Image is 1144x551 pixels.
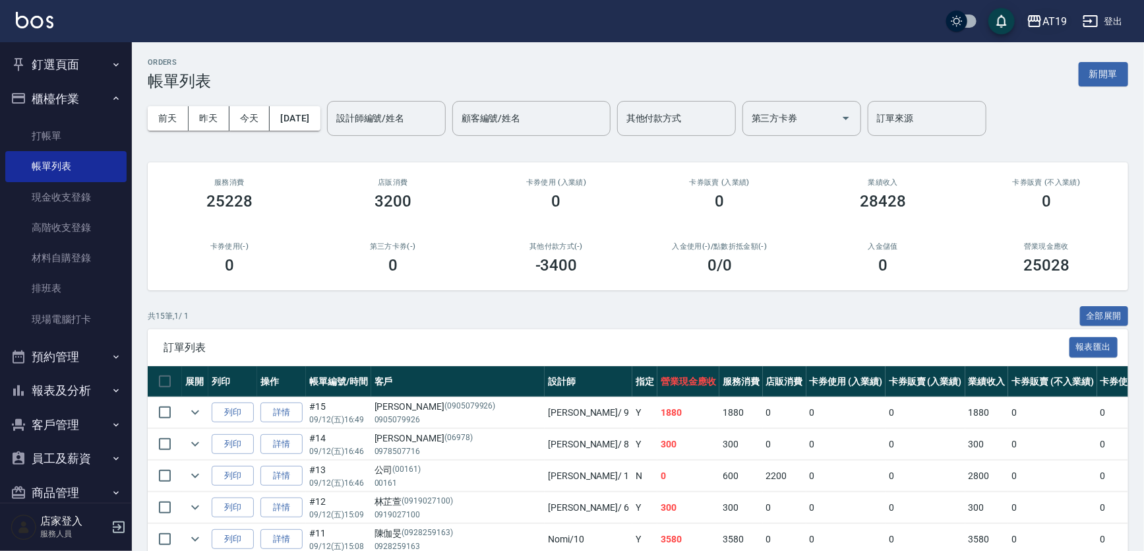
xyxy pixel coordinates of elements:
h3: 服務消費 [164,178,295,187]
p: 0919027100 [375,509,541,521]
td: 0 [1008,461,1097,492]
p: 09/12 (五) 15:09 [309,509,368,521]
th: 指定 [632,366,657,397]
th: 服務消費 [719,366,763,397]
h2: 卡券使用 (入業績) [491,178,622,187]
button: 昨天 [189,106,229,131]
td: 1880 [719,397,763,428]
h3: 0 [878,256,888,275]
a: 詳情 [260,529,303,550]
th: 業績收入 [965,366,1009,397]
button: expand row [185,466,205,486]
td: 0 [886,492,965,523]
button: 列印 [212,498,254,518]
p: 09/12 (五) 16:46 [309,445,368,457]
button: expand row [185,498,205,517]
h2: 入金使用(-) /點數折抵金額(-) [653,242,785,251]
a: 詳情 [260,434,303,455]
td: 300 [719,429,763,460]
a: 帳單列表 [5,151,127,181]
a: 打帳單 [5,121,127,151]
button: 釘選頁面 [5,48,127,82]
button: 櫃檯作業 [5,82,127,116]
p: 0905079926 [375,414,541,426]
td: Y [632,429,657,460]
a: 現場電腦打卡 [5,304,127,335]
h2: 卡券販賣 (不入業績) [980,178,1112,187]
h2: ORDERS [148,58,211,67]
h2: 卡券使用(-) [164,242,295,251]
td: [PERSON_NAME] / 6 [545,492,632,523]
p: (00161) [393,463,421,477]
h3: 25028 [1023,256,1069,275]
p: 共 15 筆, 1 / 1 [148,310,189,322]
td: 300 [719,492,763,523]
td: #14 [306,429,371,460]
p: 服務人員 [40,528,107,540]
td: 0 [763,397,806,428]
td: 0 [763,492,806,523]
td: [PERSON_NAME] / 1 [545,461,632,492]
button: 新開單 [1079,62,1128,86]
button: 登出 [1077,9,1128,34]
th: 帳單編號/時間 [306,366,371,397]
td: 0 [886,397,965,428]
th: 卡券販賣 (不入業績) [1008,366,1097,397]
div: 林芷萱 [375,495,541,509]
a: 詳情 [260,498,303,518]
p: (0919027100) [402,495,454,509]
a: 詳情 [260,403,303,423]
a: 排班表 [5,273,127,304]
h3: 0 [388,256,398,275]
a: 詳情 [260,466,303,486]
th: 卡券販賣 (入業績) [886,366,965,397]
td: 0 [806,397,886,428]
img: Logo [16,12,53,28]
td: 0 [1008,397,1097,428]
td: 300 [657,492,719,523]
p: (0928259163) [402,527,454,540]
button: 今天 [229,106,270,131]
h2: 業績收入 [817,178,949,187]
h3: 帳單列表 [148,72,211,90]
button: 商品管理 [5,476,127,510]
h2: 第三方卡券(-) [327,242,459,251]
th: 卡券使用 (入業績) [806,366,886,397]
h2: 店販消費 [327,178,459,187]
td: 1880 [657,397,719,428]
th: 店販消費 [763,366,806,397]
h3: 0 [715,192,724,211]
h2: 卡券販賣 (入業績) [653,178,785,187]
a: 新開單 [1079,67,1128,80]
h3: 0 [1042,192,1051,211]
th: 展開 [182,366,208,397]
button: AT19 [1021,8,1072,35]
button: expand row [185,529,205,549]
td: 0 [886,429,965,460]
td: 0 [806,461,886,492]
p: (0905079926) [444,400,496,414]
div: AT19 [1042,13,1067,30]
p: 09/12 (五) 16:46 [309,477,368,489]
button: 全部展開 [1080,306,1129,327]
td: 0 [1008,429,1097,460]
td: 2200 [763,461,806,492]
div: [PERSON_NAME] [375,400,541,414]
th: 營業現金應收 [657,366,719,397]
td: 0 [806,492,886,523]
h2: 其他付款方式(-) [491,242,622,251]
p: 0978507716 [375,445,541,457]
a: 現金收支登錄 [5,182,127,212]
button: 預約管理 [5,340,127,374]
button: 列印 [212,529,254,550]
td: 0 [806,429,886,460]
h2: 營業現金應收 [980,242,1112,251]
th: 列印 [208,366,257,397]
th: 客戶 [371,366,545,397]
button: [DATE] [270,106,320,131]
div: 陳伽旻 [375,527,541,540]
a: 報表匯出 [1069,340,1118,353]
h3: 0 /0 [707,256,732,275]
td: 0 [657,461,719,492]
button: 列印 [212,403,254,423]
